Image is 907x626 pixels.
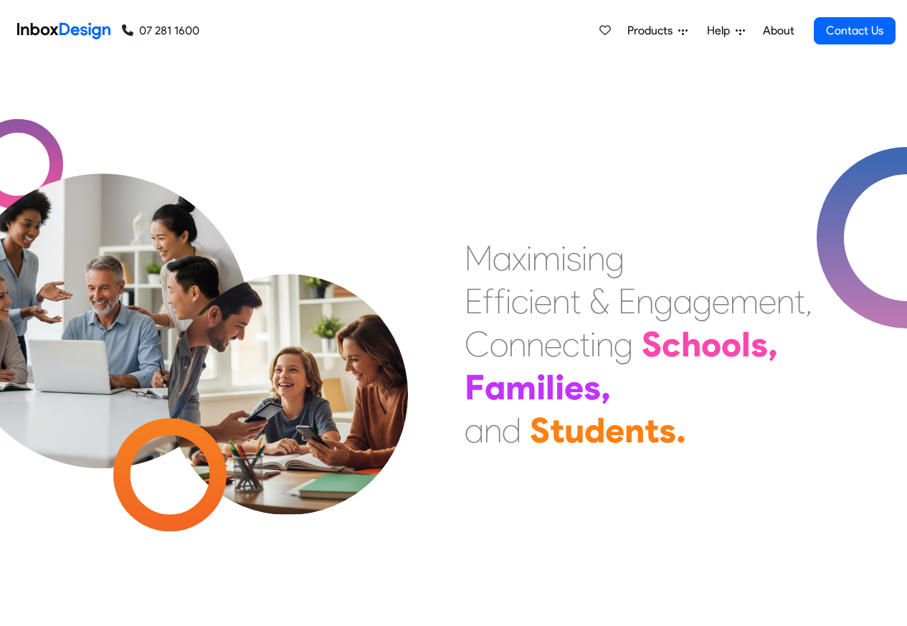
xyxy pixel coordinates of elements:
div: Maximising Efficient & Engagement, Connecting Schools, Families, and Students. [465,237,812,452]
div: n [552,280,570,323]
div: i [526,237,532,280]
div: a [493,237,512,280]
div: e [564,366,584,409]
div: s [584,366,601,409]
div: e [605,409,625,452]
div: S [642,323,662,366]
div: s [659,409,676,452]
div: x [512,237,526,280]
div: d [502,409,521,452]
div: o [721,323,741,366]
div: i [581,237,587,280]
div: f [494,280,505,323]
div: a [485,366,505,409]
div: n [508,323,526,366]
div: m [532,237,561,280]
div: a [465,409,484,452]
a: 07 281 1600 [122,22,199,39]
div: n [777,280,794,323]
div: n [636,280,654,323]
div: d [584,409,605,452]
span: Products [627,22,678,39]
div: i [536,366,546,409]
div: c [511,280,528,323]
div: & [589,280,609,323]
div: t [550,409,564,452]
a: Contact Us [814,17,896,44]
div: f [483,280,494,323]
div: . [676,409,686,452]
div: n [526,323,544,366]
div: i [555,366,564,409]
a: Products [622,16,693,45]
div: , [805,280,812,323]
div: M [465,237,493,280]
div: t [794,280,805,323]
div: c [662,323,681,366]
div: m [730,280,759,323]
a: About [759,16,798,45]
div: g [614,323,633,366]
div: i [528,280,534,323]
div: , [768,323,778,366]
div: o [701,323,721,366]
div: s [566,237,581,280]
div: l [741,323,751,366]
img: parents_with_child.png [138,214,438,515]
div: i [505,280,511,323]
div: t [579,323,590,366]
div: a [673,280,693,323]
div: h [681,323,701,366]
div: E [618,280,636,323]
div: u [564,409,584,452]
div: e [534,280,552,323]
div: g [654,280,673,323]
div: C [465,323,490,366]
div: o [490,323,508,366]
div: n [587,237,605,280]
div: t [570,280,581,323]
div: t [645,409,659,452]
div: e [759,280,777,323]
div: s [751,323,768,366]
div: S [530,409,550,452]
div: n [484,409,502,452]
div: m [505,366,536,409]
div: i [561,237,566,280]
div: e [544,323,562,366]
div: n [625,409,645,452]
div: F [465,366,485,409]
div: i [590,323,596,366]
div: g [605,237,625,280]
div: c [562,323,579,366]
span: Help [707,22,736,39]
div: n [596,323,614,366]
div: E [465,280,483,323]
div: g [693,280,712,323]
div: l [546,366,555,409]
div: , [601,366,611,409]
a: Help [701,16,751,45]
div: e [712,280,730,323]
